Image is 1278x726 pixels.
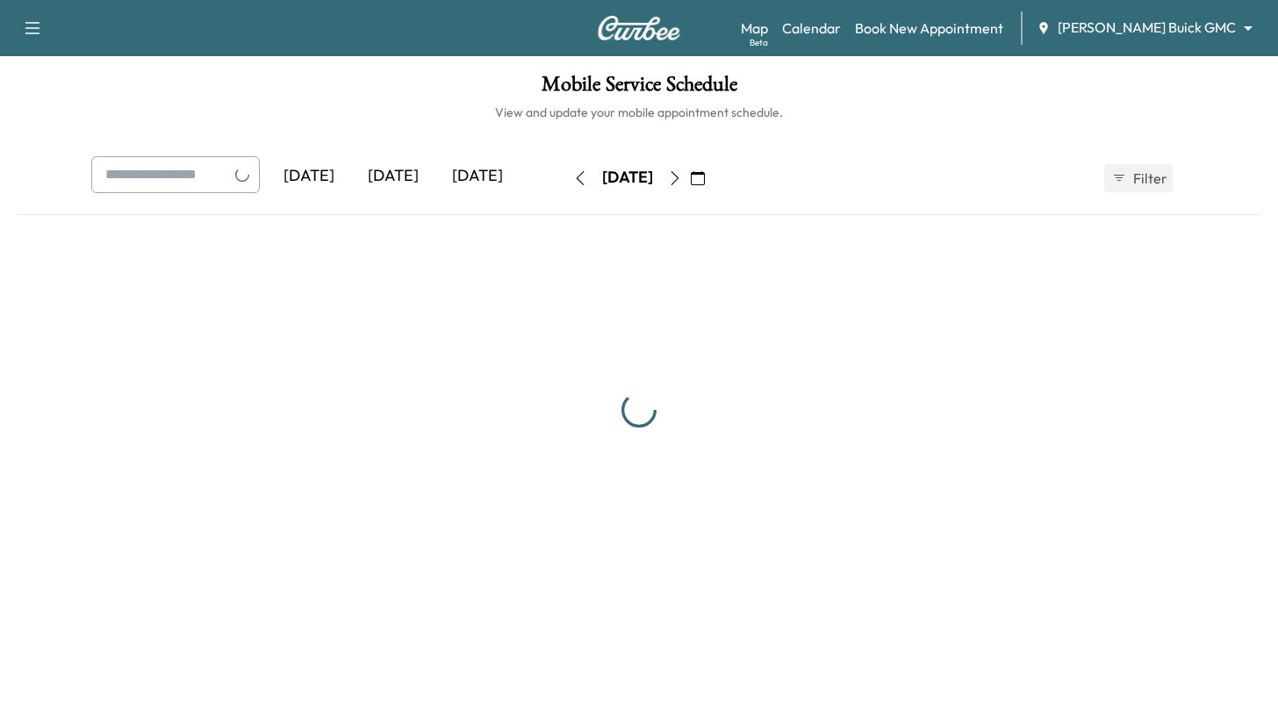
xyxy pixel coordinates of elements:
div: [DATE] [267,156,351,197]
div: [DATE] [602,167,653,189]
span: [PERSON_NAME] Buick GMC [1058,18,1236,38]
a: Calendar [782,18,841,39]
span: Filter [1133,168,1165,189]
div: [DATE] [351,156,435,197]
h1: Mobile Service Schedule [18,74,1260,104]
h6: View and update your mobile appointment schedule. [18,104,1260,121]
div: Beta [750,36,768,49]
div: [DATE] [435,156,520,197]
img: Curbee Logo [597,16,681,40]
button: Filter [1104,164,1173,192]
a: Book New Appointment [855,18,1003,39]
a: MapBeta [741,18,768,39]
